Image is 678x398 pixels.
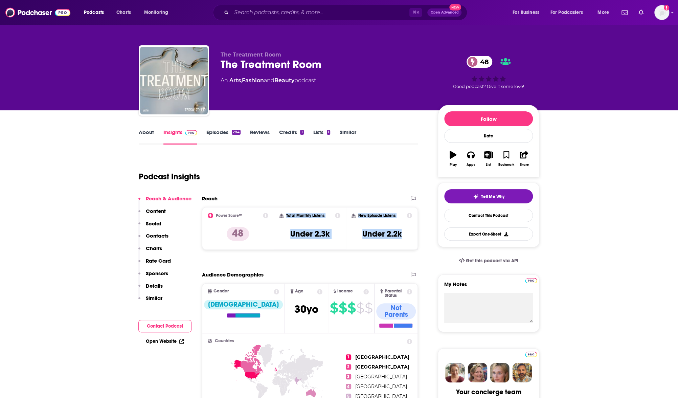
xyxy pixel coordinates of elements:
[512,363,532,382] img: Jon Profile
[664,5,669,10] svg: Add a profile image
[444,227,533,241] button: Export One-Sheet
[358,213,395,218] h2: New Episode Listens
[221,51,281,58] span: The Treatment Room
[140,47,208,114] img: The Treatment Room
[654,5,669,20] span: Logged in as jennevievef
[525,277,537,283] a: Pro website
[550,8,583,17] span: For Podcasters
[468,363,487,382] img: Barbara Profile
[279,129,303,145] a: Credits1
[453,84,524,89] span: Good podcast? Give it some love!
[490,363,510,382] img: Jules Profile
[467,163,475,167] div: Apps
[486,163,491,167] div: List
[231,7,409,18] input: Search podcasts, credits, & more...
[355,383,407,390] span: [GEOGRAPHIC_DATA]
[138,295,162,307] button: Similar
[498,163,514,167] div: Bookmark
[453,252,524,269] a: Get this podcast via API
[206,129,241,145] a: Episodes284
[519,163,528,167] div: Share
[146,195,191,202] p: Reach & Audience
[385,289,406,298] span: Parental Status
[467,56,492,68] a: 48
[84,8,104,17] span: Podcasts
[513,8,539,17] span: For Business
[444,209,533,222] a: Contact This Podcast
[232,130,241,135] div: 284
[250,129,270,145] a: Reviews
[116,8,131,17] span: Charts
[202,271,264,278] h2: Audience Demographics
[346,384,351,389] span: 4
[138,270,168,283] button: Sponsors
[138,220,161,233] button: Social
[229,77,241,84] a: Arts
[146,283,163,289] p: Details
[138,208,166,220] button: Content
[593,7,617,18] button: open menu
[146,220,161,227] p: Social
[146,338,184,344] a: Open Website
[525,278,537,283] img: Podchaser Pro
[138,245,162,258] button: Charts
[144,8,168,17] span: Monitoring
[215,339,234,343] span: Countries
[654,5,669,20] button: Show profile menu
[444,147,462,171] button: Play
[427,8,461,17] button: Open AdvancedNew
[219,5,474,20] div: Search podcasts, credits, & more...
[5,6,70,19] a: Podchaser - Follow, Share and Rate Podcasts
[294,303,318,316] span: 30 yo
[444,111,533,126] button: Follow
[138,195,191,208] button: Reach & Audience
[597,8,609,17] span: More
[264,77,274,84] span: and
[355,354,409,360] span: [GEOGRAPHIC_DATA]
[462,147,479,171] button: Apps
[444,189,533,203] button: tell me why sparkleTell Me Why
[138,320,191,332] button: Contact Podcast
[146,270,168,277] p: Sponsors
[204,300,283,309] div: [DEMOGRAPHIC_DATA]
[481,194,504,199] span: Tell Me Why
[138,233,168,245] button: Contacts
[242,77,264,84] a: Fashion
[525,352,537,357] img: Podchaser Pro
[508,7,548,18] button: open menu
[146,245,162,251] p: Charts
[138,283,163,295] button: Details
[444,281,533,293] label: My Notes
[365,303,372,313] span: $
[346,354,351,360] span: 1
[525,351,537,357] a: Pro website
[339,303,347,313] span: $
[362,229,402,239] h3: Under 2.2k
[286,213,324,218] h2: Total Monthly Listens
[313,129,330,145] a: Lists1
[227,227,249,241] p: 48
[409,8,422,17] span: ⌘ K
[79,7,113,18] button: open menu
[340,129,356,145] a: Similar
[480,147,497,171] button: List
[327,130,330,135] div: 1
[619,7,630,18] a: Show notifications dropdown
[347,303,356,313] span: $
[473,194,478,199] img: tell me why sparkle
[163,129,197,145] a: InsightsPodchaser Pro
[346,374,351,379] span: 3
[295,289,303,293] span: Age
[146,258,171,264] p: Rate Card
[139,129,154,145] a: About
[444,129,533,143] div: Rate
[146,208,166,214] p: Content
[337,289,353,293] span: Income
[355,374,407,380] span: [GEOGRAPHIC_DATA]
[430,11,458,14] span: Open Advanced
[546,7,593,18] button: open menu
[654,5,669,20] img: User Profile
[274,77,294,84] a: Beauty
[202,195,218,202] h2: Reach
[112,7,135,18] a: Charts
